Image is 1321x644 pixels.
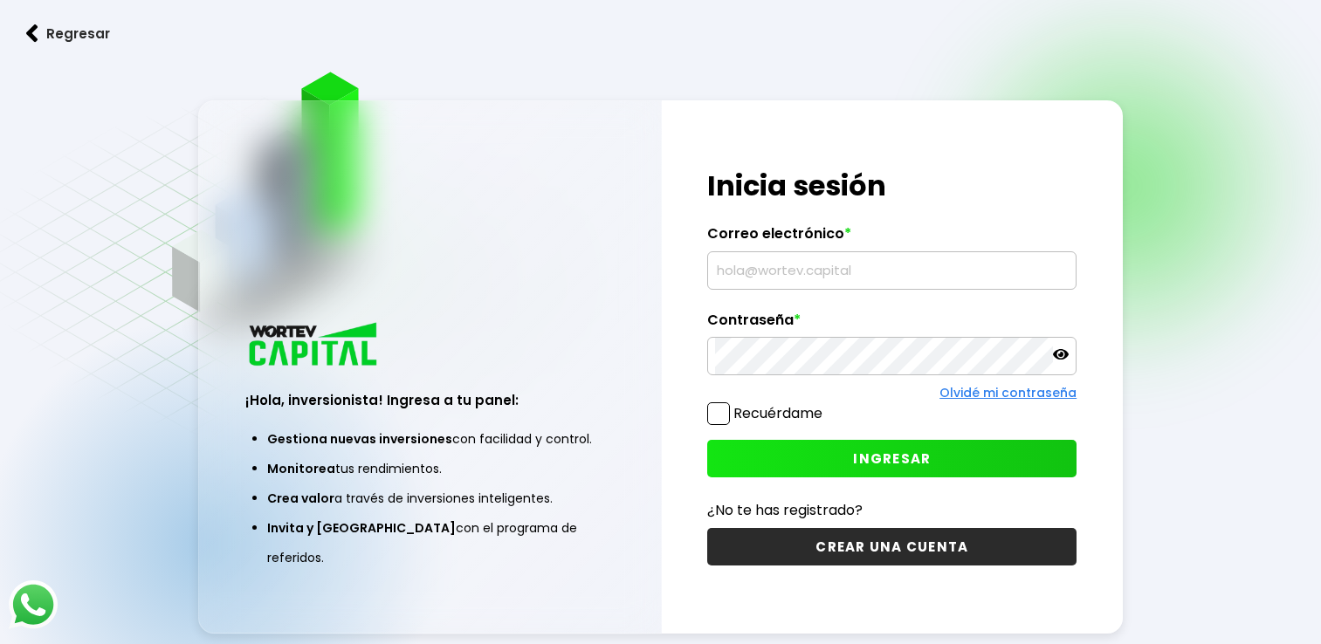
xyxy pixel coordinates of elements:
span: Crea valor [267,490,334,507]
input: hola@wortev.capital [715,252,1069,289]
h1: Inicia sesión [707,165,1077,207]
span: Gestiona nuevas inversiones [267,430,452,448]
img: flecha izquierda [26,24,38,43]
label: Recuérdame [733,403,822,423]
a: Olvidé mi contraseña [939,384,1077,401]
p: ¿No te has registrado? [707,499,1077,521]
button: CREAR UNA CUENTA [707,528,1077,565]
button: INGRESAR [707,440,1077,477]
h3: ¡Hola, inversionista! Ingresa a tu panel: [245,390,615,410]
span: INGRESAR [853,449,931,468]
span: Invita y [GEOGRAPHIC_DATA] [267,519,456,537]
img: logo_wortev_capital [245,320,383,372]
li: a través de inversiones inteligentes. [267,483,593,513]
li: con facilidad y control. [267,424,593,454]
li: con el programa de referidos. [267,513,593,572]
img: logos_whatsapp-icon.242b2217.svg [9,580,58,629]
label: Correo electrónico [707,225,1077,251]
label: Contraseña [707,312,1077,338]
li: tus rendimientos. [267,454,593,483]
a: ¿No te has registrado?CREAR UNA CUENTA [707,499,1077,565]
span: Monitorea [267,460,335,477]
